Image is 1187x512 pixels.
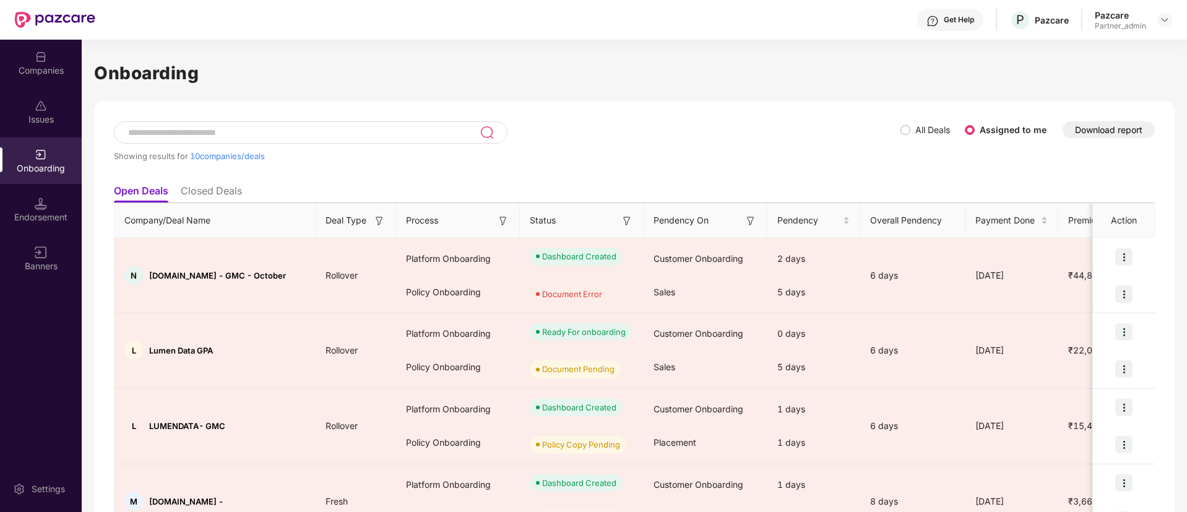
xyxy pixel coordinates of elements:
[1115,360,1133,378] img: icon
[542,250,616,263] div: Dashboard Created
[965,344,1058,357] div: [DATE]
[1016,12,1024,27] span: P
[654,362,675,372] span: Sales
[915,124,950,135] label: All Deals
[396,317,520,350] div: Platform Onboarding
[965,204,1058,238] th: Payment Done
[396,242,520,276] div: Platform Onboarding
[149,421,225,431] span: LUMENDATA- GMC
[114,204,316,238] th: Company/Deal Name
[654,437,696,448] span: Placement
[396,426,520,459] div: Policy Onboarding
[654,253,743,264] span: Customer Onboarding
[621,215,633,227] img: svg+xml;base64,PHN2ZyB3aWR0aD0iMTYiIGhlaWdodD0iMTYiIHZpZXdCb3g9IjAgMCAxNiAxNiIgZmlsbD0ibm9uZSIgeG...
[1058,270,1127,280] span: ₹44,85,000
[542,401,616,414] div: Dashboard Created
[406,214,438,227] span: Process
[1115,285,1133,303] img: icon
[767,393,860,426] div: 1 days
[190,151,265,161] span: 10 companies/deals
[1058,420,1127,431] span: ₹15,40,000
[124,492,143,511] div: M
[497,215,509,227] img: svg+xml;base64,PHN2ZyB3aWR0aD0iMTYiIGhlaWdodD0iMTYiIHZpZXdCb3g9IjAgMCAxNiAxNiIgZmlsbD0ibm9uZSIgeG...
[94,59,1175,87] h1: Onboarding
[965,419,1058,433] div: [DATE]
[860,344,965,357] div: 6 days
[542,477,616,489] div: Dashboard Created
[860,419,965,433] div: 6 days
[1035,14,1069,26] div: Pazcare
[396,350,520,384] div: Policy Onboarding
[316,420,368,431] span: Rollover
[149,497,223,506] span: [DOMAIN_NAME] -
[124,341,143,360] div: L
[35,51,47,63] img: svg+xml;base64,PHN2ZyBpZD0iQ29tcGFuaWVzIiB4bWxucz0iaHR0cDovL3d3dy53My5vcmcvMjAwMC9zdmciIHdpZHRoPS...
[767,468,860,501] div: 1 days
[396,276,520,309] div: Policy Onboarding
[35,246,47,259] img: svg+xml;base64,PHN2ZyB3aWR0aD0iMTYiIGhlaWdodD0iMTYiIHZpZXdCb3g9IjAgMCAxNiAxNiIgZmlsbD0ibm9uZSIgeG...
[654,287,675,297] span: Sales
[1058,204,1139,238] th: Premium Paid
[965,495,1058,508] div: [DATE]
[1115,248,1133,266] img: icon
[28,483,69,495] div: Settings
[975,214,1038,227] span: Payment Done
[654,479,743,490] span: Customer Onboarding
[149,345,213,355] span: Lumen Data GPA
[316,345,368,355] span: Rollover
[654,214,709,227] span: Pendency On
[926,15,939,27] img: svg+xml;base64,PHN2ZyBpZD0iSGVscC0zMngzMiIgeG1sbnM9Imh0dHA6Ly93d3cudzMub3JnLzIwMDAvc3ZnIiB3aWR0aD...
[1115,323,1133,341] img: icon
[767,426,860,459] div: 1 days
[654,404,743,414] span: Customer Onboarding
[181,184,242,202] li: Closed Deals
[13,483,25,495] img: svg+xml;base64,PHN2ZyBpZD0iU2V0dGluZy0yMHgyMCIgeG1sbnM9Imh0dHA6Ly93d3cudzMub3JnLzIwMDAvc3ZnIiB3aW...
[373,215,386,227] img: svg+xml;base64,PHN2ZyB3aWR0aD0iMTYiIGhlaWdodD0iMTYiIHZpZXdCb3g9IjAgMCAxNiAxNiIgZmlsbD0ibm9uZSIgeG...
[1115,436,1133,453] img: icon
[316,496,358,506] span: Fresh
[767,276,860,309] div: 5 days
[35,100,47,112] img: svg+xml;base64,PHN2ZyBpZD0iSXNzdWVzX2Rpc2FibGVkIiB4bWxucz0iaHR0cDovL3d3dy53My5vcmcvMjAwMC9zdmciIH...
[745,215,757,227] img: svg+xml;base64,PHN2ZyB3aWR0aD0iMTYiIGhlaWdodD0iMTYiIHZpZXdCb3g9IjAgMCAxNiAxNiIgZmlsbD0ibm9uZSIgeG...
[114,151,900,161] div: Showing results for
[767,350,860,384] div: 5 days
[654,328,743,339] span: Customer Onboarding
[767,204,860,238] th: Pendency
[530,214,556,227] span: Status
[1115,399,1133,416] img: icon
[149,271,286,280] span: [DOMAIN_NAME] - GMC - October
[316,270,368,280] span: Rollover
[1095,9,1146,21] div: Pazcare
[124,417,143,435] div: L
[326,214,366,227] span: Deal Type
[1095,21,1146,31] div: Partner_admin
[542,438,620,451] div: Policy Copy Pending
[1058,345,1113,355] span: ₹22,080
[860,269,965,282] div: 6 days
[124,266,143,285] div: N
[965,269,1058,282] div: [DATE]
[542,363,615,375] div: Document Pending
[944,15,974,25] div: Get Help
[114,184,168,202] li: Open Deals
[35,197,47,210] img: svg+xml;base64,PHN2ZyB3aWR0aD0iMTQuNSIgaGVpZ2h0PSIxNC41IiB2aWV3Qm94PSIwIDAgMTYgMTYiIGZpbGw9Im5vbm...
[1115,474,1133,492] img: icon
[980,124,1047,135] label: Assigned to me
[542,288,602,300] div: Document Error
[15,12,95,28] img: New Pazcare Logo
[480,125,494,140] img: svg+xml;base64,PHN2ZyB3aWR0aD0iMjQiIGhlaWdodD0iMjUiIHZpZXdCb3g9IjAgMCAyNCAyNSIgZmlsbD0ibm9uZSIgeG...
[1093,204,1155,238] th: Action
[860,204,965,238] th: Overall Pendency
[1160,15,1170,25] img: svg+xml;base64,PHN2ZyBpZD0iRHJvcGRvd24tMzJ4MzIiIHhtbG5zPSJodHRwOi8vd3d3LnczLm9yZy8yMDAwL3N2ZyIgd2...
[1058,496,1121,506] span: ₹3,66,435
[767,242,860,276] div: 2 days
[777,214,840,227] span: Pendency
[396,393,520,426] div: Platform Onboarding
[1063,121,1155,138] button: Download report
[35,149,47,161] img: svg+xml;base64,PHN2ZyB3aWR0aD0iMjAiIGhlaWdodD0iMjAiIHZpZXdCb3g9IjAgMCAyMCAyMCIgZmlsbD0ibm9uZSIgeG...
[860,495,965,508] div: 8 days
[396,468,520,501] div: Platform Onboarding
[542,326,626,338] div: Ready For onboarding
[767,317,860,350] div: 0 days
